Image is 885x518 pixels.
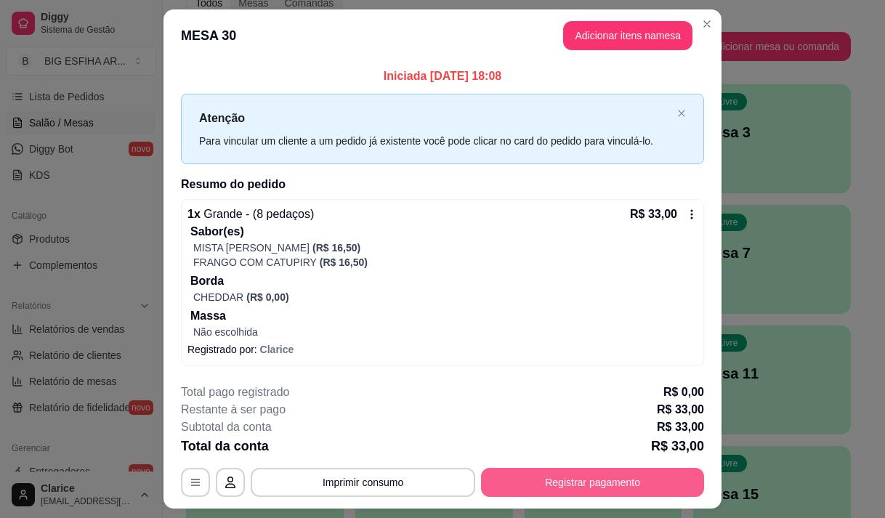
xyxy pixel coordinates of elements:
[201,208,315,220] span: Grande - (8 pedaços)
[630,206,677,223] p: R$ 33,00
[181,384,289,401] p: Total pago registrado
[657,418,704,436] p: R$ 33,00
[187,342,698,357] p: Registrado por:
[193,255,317,270] p: FRANGO COM CATUPIRY
[677,109,686,118] button: close
[663,384,704,401] p: R$ 0,00
[181,176,704,193] h2: Resumo do pedido
[193,325,698,339] p: Não escolhida
[181,401,286,418] p: Restante à ser pago
[193,240,310,255] p: MISTA [PERSON_NAME]
[190,307,698,325] p: Massa
[190,223,698,240] p: Sabor(es)
[199,109,671,127] p: Atenção
[563,21,692,50] button: Adicionar itens namesa
[251,468,475,497] button: Imprimir consumo
[260,344,294,355] span: Clarice
[246,290,288,304] p: (R$ 0,00)
[190,272,698,290] p: Borda
[181,68,704,85] p: Iniciada [DATE] 18:08
[181,436,269,456] p: Total da conta
[163,9,722,62] header: MESA 30
[312,240,360,255] p: (R$ 16,50)
[320,255,368,270] p: (R$ 16,50)
[181,418,272,436] p: Subtotal da conta
[695,12,719,36] button: Close
[657,401,704,418] p: R$ 33,00
[187,206,314,223] p: 1 x
[481,468,704,497] button: Registrar pagamento
[651,436,704,456] p: R$ 33,00
[199,133,671,149] div: Para vincular um cliente a um pedido já existente você pode clicar no card do pedido para vinculá...
[193,290,243,304] p: CHEDDAR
